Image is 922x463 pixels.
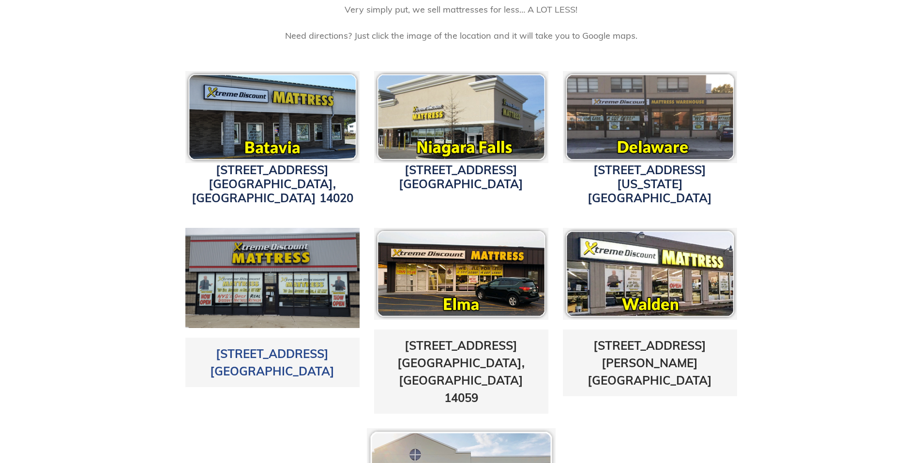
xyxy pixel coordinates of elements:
a: [STREET_ADDRESS][US_STATE][GEOGRAPHIC_DATA] [588,163,712,205]
img: pf-c8c7db02--bataviaicon.png [185,71,360,163]
a: [STREET_ADDRESS][GEOGRAPHIC_DATA], [GEOGRAPHIC_DATA] 14059 [397,338,525,405]
img: Xtreme Discount Mattress Niagara Falls [374,71,548,163]
img: pf-118c8166--delawareicon.png [563,71,737,163]
a: [STREET_ADDRESS][PERSON_NAME][GEOGRAPHIC_DATA] [588,338,712,388]
a: [STREET_ADDRESS][GEOGRAPHIC_DATA], [GEOGRAPHIC_DATA] 14020 [192,163,353,205]
a: [STREET_ADDRESS][GEOGRAPHIC_DATA] [399,163,523,191]
a: [STREET_ADDRESS][GEOGRAPHIC_DATA] [210,346,334,378]
img: pf-8166afa1--elmaicon.png [374,228,548,320]
img: transit-store-photo2-1642015179745.jpg [185,228,360,328]
img: pf-16118c81--waldenicon.png [563,228,737,320]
